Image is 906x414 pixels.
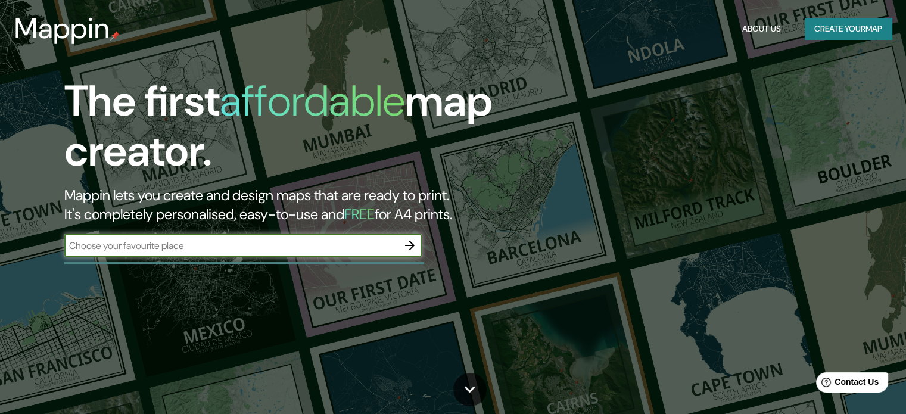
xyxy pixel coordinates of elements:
img: mappin-pin [110,31,120,41]
h3: Mappin [14,12,110,45]
h5: FREE [344,205,375,223]
iframe: Help widget launcher [800,368,893,401]
button: About Us [737,18,786,40]
h1: affordable [220,73,405,129]
input: Choose your favourite place [64,239,398,253]
button: Create yourmap [805,18,892,40]
h2: Mappin lets you create and design maps that are ready to print. It's completely personalised, eas... [64,186,518,224]
h1: The first map creator. [64,76,518,186]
